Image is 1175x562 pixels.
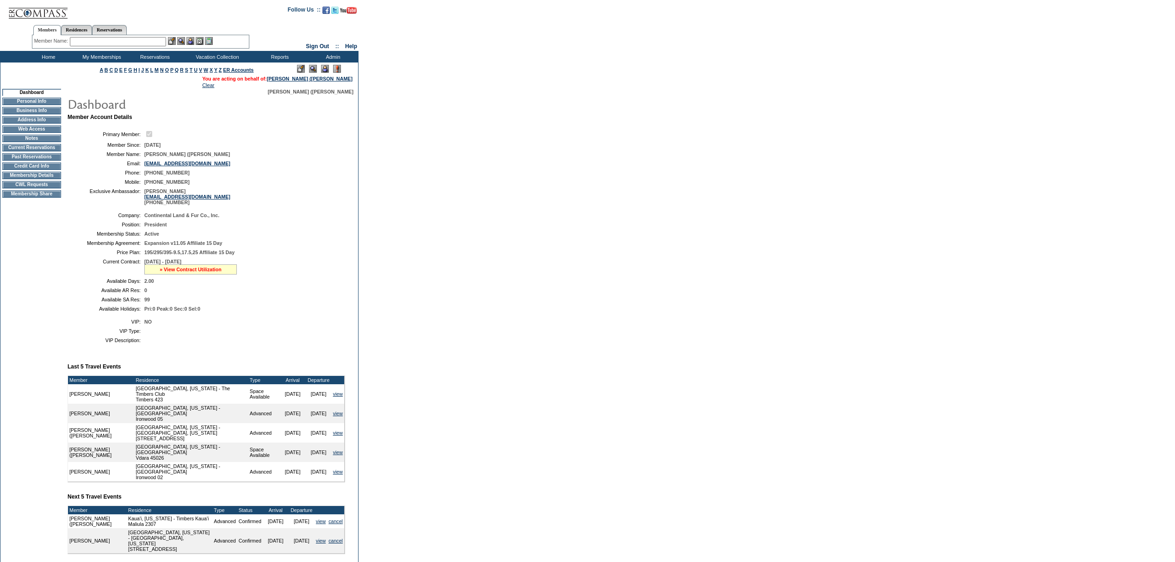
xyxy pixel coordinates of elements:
[68,363,121,370] b: Last 5 Travel Events
[114,67,118,73] a: D
[71,306,141,312] td: Available Holidays:
[210,67,213,73] a: X
[68,384,134,404] td: [PERSON_NAME]
[71,179,141,185] td: Mobile:
[280,384,306,404] td: [DATE]
[212,514,237,528] td: Advanced
[289,506,315,514] td: Departure
[237,514,263,528] td: Confirmed
[71,328,141,334] td: VIP Type:
[144,170,190,175] span: [PHONE_NUMBER]
[305,51,359,62] td: Admin
[280,404,306,423] td: [DATE]
[2,135,61,142] td: Notes
[202,82,214,88] a: Clear
[141,67,144,73] a: J
[309,65,317,73] img: View Mode
[2,89,61,96] td: Dashboard
[237,506,263,514] td: Status
[127,514,212,528] td: Kaua'i, [US_STATE] - Timbers Kaua'i Maliula 2307
[144,240,222,246] span: Expansion v11.05 Affiliate 15 Day
[2,153,61,161] td: Past Reservations
[71,142,141,148] td: Member Since:
[280,423,306,443] td: [DATE]
[212,506,237,514] td: Type
[306,376,332,384] td: Departure
[322,6,330,14] img: Become our fan on Facebook
[306,423,332,443] td: [DATE]
[100,67,103,73] a: A
[134,443,248,462] td: [GEOGRAPHIC_DATA], [US_STATE] - [GEOGRAPHIC_DATA] Vdara 45026
[71,278,141,284] td: Available Days:
[2,107,61,114] td: Business Info
[155,67,159,73] a: M
[124,67,127,73] a: F
[127,51,180,62] td: Reservations
[138,67,140,73] a: I
[33,25,62,35] a: Members
[134,423,248,443] td: [GEOGRAPHIC_DATA], [US_STATE] - [GEOGRAPHIC_DATA], [US_STATE] [STREET_ADDRESS]
[263,506,289,514] td: Arrival
[74,51,127,62] td: My Memberships
[71,259,141,275] td: Current Contract:
[71,151,141,157] td: Member Name:
[180,67,184,73] a: R
[61,25,92,35] a: Residences
[144,297,150,302] span: 99
[71,188,141,205] td: Exclusive Ambassador:
[119,67,123,73] a: E
[223,67,254,73] a: ER Accounts
[68,114,132,120] b: Member Account Details
[333,430,343,436] a: view
[144,194,230,200] a: [EMAIL_ADDRESS][DOMAIN_NAME]
[331,6,339,14] img: Follow us on Twitter
[71,287,141,293] td: Available AR Res:
[185,67,188,73] a: S
[306,43,329,50] a: Sign Out
[263,514,289,528] td: [DATE]
[145,67,149,73] a: K
[134,376,248,384] td: Residence
[134,384,248,404] td: [GEOGRAPHIC_DATA], [US_STATE] - The Timbers Club Timbers 423
[144,231,159,237] span: Active
[306,384,332,404] td: [DATE]
[219,67,222,73] a: Z
[267,76,352,81] a: [PERSON_NAME] ([PERSON_NAME]
[71,319,141,325] td: VIP:
[340,9,357,15] a: Subscribe to our YouTube Channel
[177,37,185,45] img: View
[2,172,61,179] td: Membership Details
[68,462,134,481] td: [PERSON_NAME]
[306,462,332,481] td: [DATE]
[340,7,357,14] img: Subscribe to our YouTube Channel
[190,67,193,73] a: T
[71,130,141,138] td: Primary Member:
[333,450,343,455] a: view
[237,528,263,553] td: Confirmed
[202,76,352,81] span: You are acting on behalf of:
[306,404,332,423] td: [DATE]
[2,125,61,133] td: Web Access
[67,94,252,113] img: pgTtlDashboard.gif
[280,376,306,384] td: Arrival
[144,319,152,325] span: NO
[333,469,343,475] a: view
[134,404,248,423] td: [GEOGRAPHIC_DATA], [US_STATE] - [GEOGRAPHIC_DATA] Ironwood 05
[205,37,213,45] img: b_calculator.gif
[328,538,343,543] a: cancel
[68,528,124,553] td: [PERSON_NAME]
[34,37,70,45] div: Member Name:
[109,67,113,73] a: C
[268,89,353,94] span: [PERSON_NAME] ([PERSON_NAME]
[2,116,61,124] td: Address Info
[321,65,329,73] img: Impersonate
[248,376,280,384] td: Type
[333,411,343,416] a: view
[68,443,134,462] td: [PERSON_NAME] ([PERSON_NAME]
[194,67,198,73] a: U
[322,9,330,15] a: Become our fan on Facebook
[68,376,134,384] td: Member
[71,240,141,246] td: Membership Agreement:
[144,278,154,284] span: 2.00
[316,518,326,524] a: view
